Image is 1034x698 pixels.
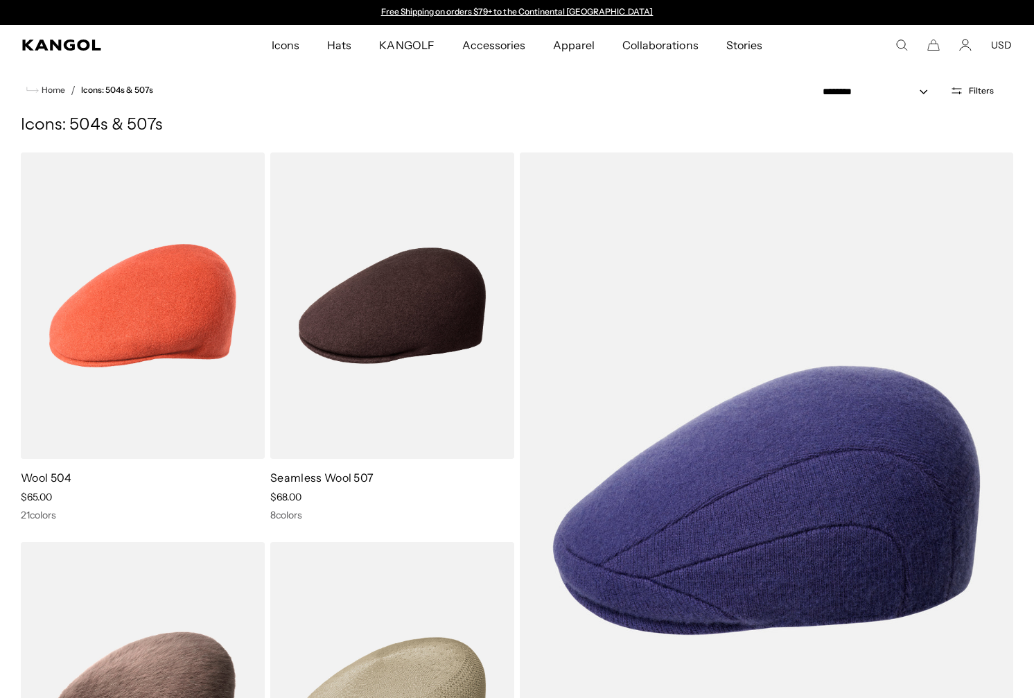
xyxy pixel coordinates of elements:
summary: Search here [895,39,908,51]
div: 21 colors [21,509,265,521]
div: 8 colors [270,509,514,521]
button: Cart [927,39,940,51]
span: Home [39,85,65,95]
a: Free Shipping on orders $79+ to the Continental [GEOGRAPHIC_DATA] [381,6,654,17]
span: Collaborations [622,25,698,65]
div: 1 of 2 [374,7,660,18]
a: Account [959,39,972,51]
button: USD [991,39,1012,51]
span: Apparel [553,25,595,65]
span: Stories [726,25,762,65]
img: Wool 504 [21,152,265,459]
a: Stories [712,25,776,65]
img: Seamless Wool 507 [270,152,514,459]
a: KANGOLF [365,25,448,65]
div: Announcement [374,7,660,18]
span: $68.00 [270,491,301,503]
span: Hats [327,25,351,65]
span: $65.00 [21,491,52,503]
a: Icons [258,25,313,65]
a: Accessories [448,25,539,65]
li: / [65,82,76,98]
span: Accessories [462,25,525,65]
select: Sort by: Featured [817,85,942,99]
span: Filters [969,86,994,96]
span: Icons [272,25,299,65]
a: Seamless Wool 507 [270,471,374,485]
a: Icons: 504s & 507s [81,85,153,95]
span: KANGOLF [379,25,434,65]
a: Hats [313,25,365,65]
a: Home [26,84,65,96]
a: Apparel [539,25,608,65]
button: Open filters [942,85,1002,97]
a: Kangol [22,40,179,51]
a: Collaborations [608,25,712,65]
a: Wool 504 [21,471,72,485]
h1: Icons: 504s & 507s [21,115,1013,136]
slideshow-component: Announcement bar [374,7,660,18]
